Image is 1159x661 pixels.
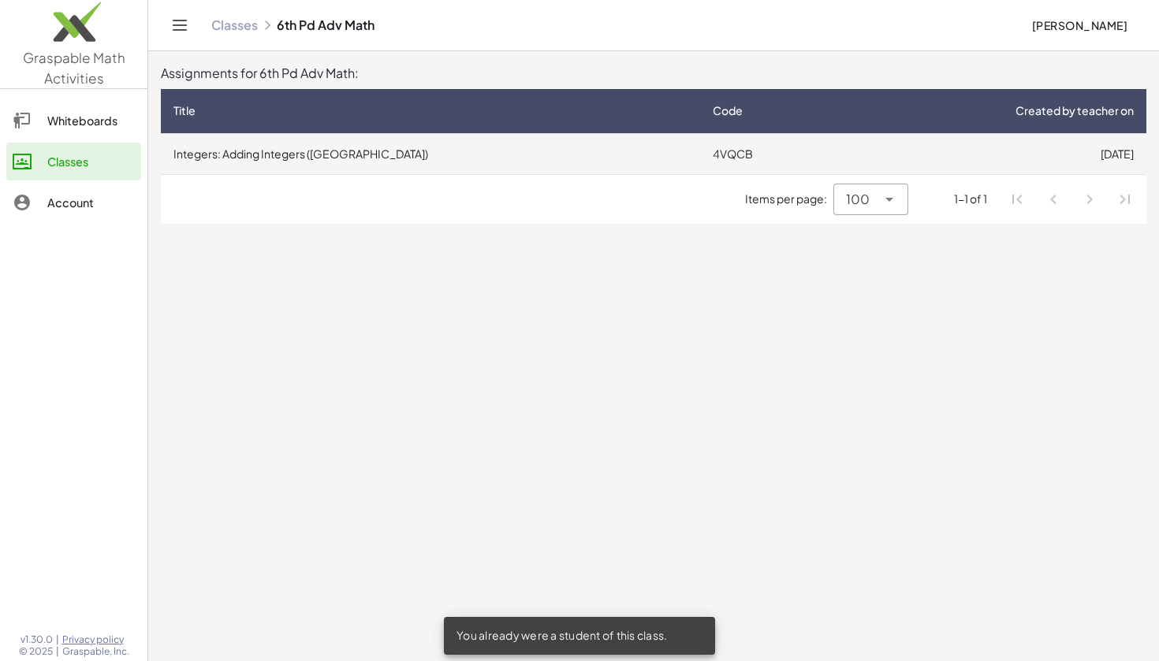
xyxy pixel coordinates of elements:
[745,191,833,207] span: Items per page:
[56,633,59,646] span: |
[20,633,53,646] span: v1.30.0
[161,133,700,174] td: Integers: Adding Integers ([GEOGRAPHIC_DATA])
[6,184,141,221] a: Account
[62,645,129,658] span: Graspable, Inc.
[161,64,1146,83] div: Assignments for 6th Pd Adv Math:
[1019,11,1140,39] button: [PERSON_NAME]
[838,133,1146,174] td: [DATE]
[167,13,192,38] button: Toggle navigation
[1000,181,1143,217] nav: Pagination Navigation
[47,193,135,212] div: Account
[47,152,135,171] div: Classes
[6,102,141,139] a: Whiteboards
[1016,102,1134,119] span: Created by teacher on
[700,133,838,174] td: 4VQCB
[211,17,258,33] a: Classes
[23,49,125,87] span: Graspable Math Activities
[19,645,53,658] span: © 2025
[846,190,870,209] span: 100
[173,102,196,119] span: Title
[713,102,743,119] span: Code
[62,633,129,646] a: Privacy policy
[47,111,135,130] div: Whiteboards
[6,143,141,180] a: Classes
[444,617,715,655] div: You already were a student of this class.
[1031,18,1127,32] span: [PERSON_NAME]
[56,645,59,658] span: |
[954,191,987,207] div: 1-1 of 1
